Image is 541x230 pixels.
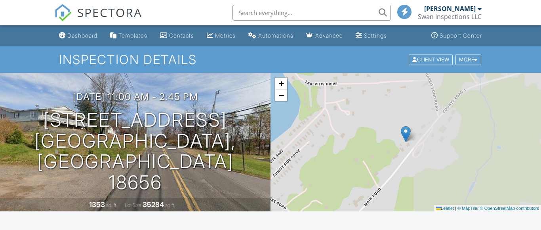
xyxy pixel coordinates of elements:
a: Zoom out [275,89,287,101]
a: © OpenStreetMap contributors [480,206,539,211]
span: + [279,78,284,88]
input: Search everything... [232,5,391,21]
div: Templates [118,32,147,39]
span: sq. ft. [106,202,117,208]
div: Swan Inspections LLC [418,13,482,21]
span: Lot Size [125,202,141,208]
h1: [STREET_ADDRESS] [GEOGRAPHIC_DATA], [GEOGRAPHIC_DATA] 18656 [13,110,258,193]
span: SPECTORA [77,4,142,21]
h1: Inspection Details [59,53,482,67]
span: sq.ft. [165,202,175,208]
div: Contacts [169,32,194,39]
a: © MapTiler [457,206,479,211]
h3: [DATE] 11:00 am - 2:45 pm [73,91,198,102]
div: Dashboard [67,32,97,39]
div: Advanced [315,32,343,39]
a: Contacts [157,29,197,43]
a: Settings [352,29,390,43]
a: Dashboard [56,29,101,43]
a: Leaflet [436,206,454,211]
a: Automations (Basic) [245,29,297,43]
div: 35284 [143,200,164,209]
div: Metrics [215,32,236,39]
a: Zoom in [275,78,287,89]
a: Templates [107,29,150,43]
div: Support Center [440,32,482,39]
img: The Best Home Inspection Software - Spectora [54,4,72,21]
span: | [455,206,456,211]
img: Marker [401,126,411,142]
a: Advanced [303,29,346,43]
a: Metrics [204,29,239,43]
a: Support Center [428,29,485,43]
div: Automations [258,32,293,39]
div: [PERSON_NAME] [424,5,476,13]
div: Settings [364,32,387,39]
div: More [455,54,481,65]
div: Client View [409,54,453,65]
a: SPECTORA [54,11,142,27]
div: 1353 [89,200,105,209]
span: − [279,90,284,100]
a: Client View [408,56,455,62]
